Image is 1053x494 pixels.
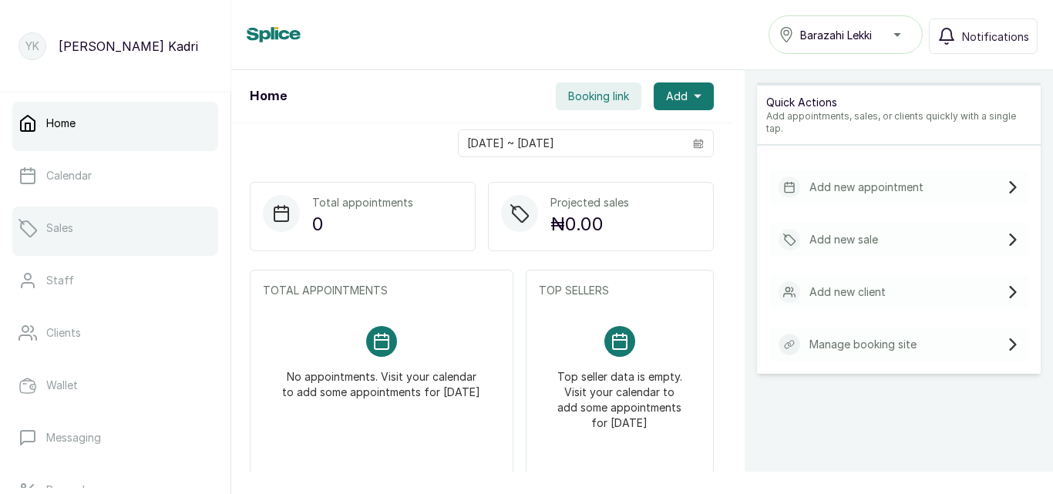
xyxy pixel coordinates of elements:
p: [PERSON_NAME] Kadri [59,37,198,55]
p: Manage booking site [809,337,917,352]
svg: calendar [693,138,704,149]
h1: Home [250,87,287,106]
p: Sales [46,220,73,236]
p: Total appointments [312,195,413,210]
a: Staff [12,259,218,302]
p: Projected sales [550,195,629,210]
a: Wallet [12,364,218,407]
p: 0 [312,210,413,238]
p: TOP SELLERS [539,283,701,298]
a: Messaging [12,416,218,459]
p: TOTAL APPOINTMENTS [263,283,500,298]
p: Quick Actions [766,95,1031,110]
a: Sales [12,207,218,250]
span: Booking link [568,89,629,104]
p: Home [46,116,76,131]
a: Calendar [12,154,218,197]
p: No appointments. Visit your calendar to add some appointments for [DATE] [281,357,482,400]
button: Booking link [556,82,641,110]
p: Calendar [46,168,92,183]
p: Add new sale [809,232,878,247]
a: Clients [12,311,218,355]
p: Wallet [46,378,78,393]
span: Notifications [962,29,1029,45]
p: Add new client [809,284,886,300]
button: Notifications [929,18,1038,54]
p: YK [25,39,39,54]
input: Select date [459,130,684,156]
p: Messaging [46,430,101,445]
p: Top seller data is empty. Visit your calendar to add some appointments for [DATE] [557,357,682,431]
span: Barazahi Lekki [800,27,872,43]
p: Add appointments, sales, or clients quickly with a single tap. [766,110,1031,135]
p: ₦0.00 [550,210,629,238]
p: Staff [46,273,74,288]
a: Home [12,102,218,145]
button: Barazahi Lekki [769,15,923,54]
p: Clients [46,325,81,341]
button: Add [654,82,714,110]
p: Add new appointment [809,180,923,195]
span: Add [666,89,688,104]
